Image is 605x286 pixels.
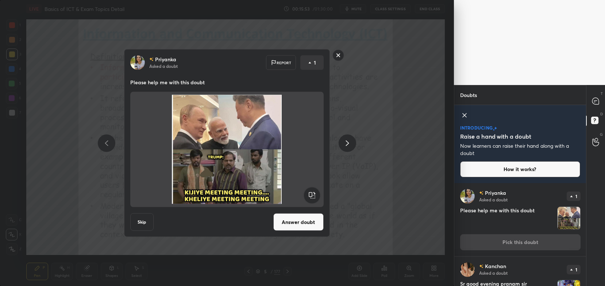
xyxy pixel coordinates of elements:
[314,59,316,66] p: 1
[479,191,483,195] img: no-rating-badge.077c3623.svg
[558,207,580,229] img: 17567309974OLFM8.JPEG
[149,63,178,69] p: Asked a doubt
[485,190,506,196] p: Priyanka
[454,183,586,286] div: grid
[130,55,145,70] img: eb6f55ce0b7a4199877966ba1fe8bc44.jpg
[130,213,154,231] button: Skip
[485,263,506,269] p: Kanchan
[601,91,603,96] p: T
[460,161,581,177] button: How it works?
[494,127,497,130] img: large-star.026637fe.svg
[493,129,495,131] img: small-star.76a44327.svg
[139,95,315,204] img: 17567309974OLFM8.JPEG
[460,125,493,130] p: introducing
[454,85,483,105] p: Doubts
[600,111,603,117] p: D
[266,55,296,70] div: Report
[273,213,324,231] button: Answer doubt
[155,57,176,62] p: Priyanka
[479,264,483,268] img: no-rating-badge.077c3623.svg
[460,262,475,277] img: 8b33244d03c84c60bd64d56567642a3c.jpg
[130,79,324,86] p: Please help me with this doubt
[460,189,475,204] img: eb6f55ce0b7a4199877966ba1fe8bc44.jpg
[575,194,577,198] p: 1
[575,267,577,272] p: 1
[460,132,531,141] h5: Raise a hand with a doubt
[460,142,581,157] p: Now learners can raise their hand along with a doubt
[149,57,154,61] img: no-rating-badge.077c3623.svg
[479,197,508,202] p: Asked a doubt
[600,132,603,137] p: G
[460,206,554,230] h4: Please help me with this doubt
[479,270,508,276] p: Asked a doubt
